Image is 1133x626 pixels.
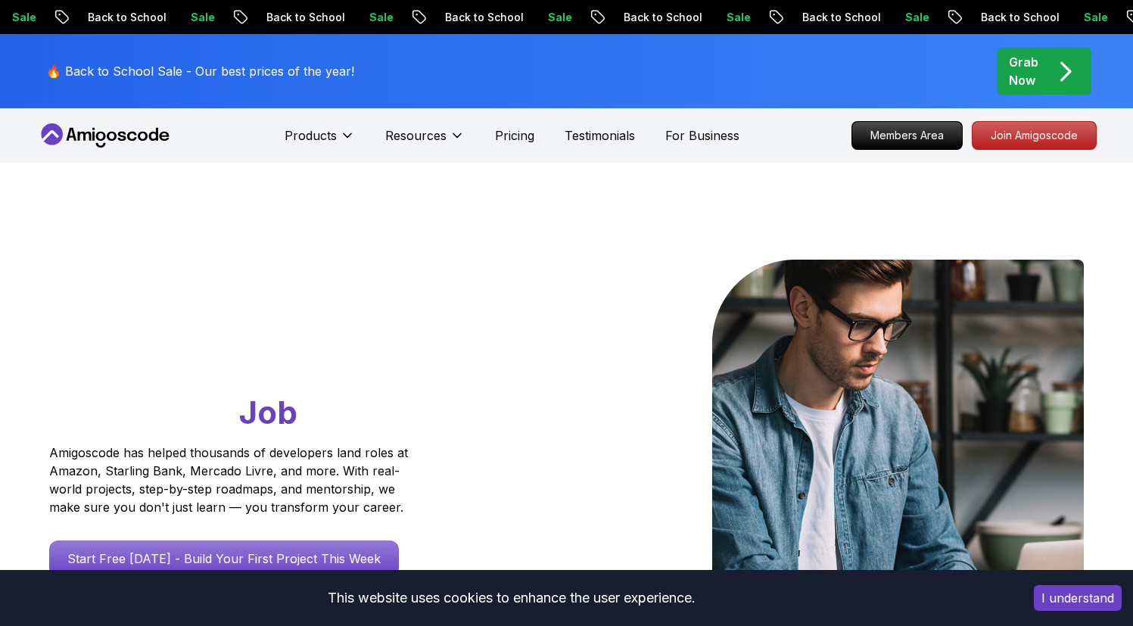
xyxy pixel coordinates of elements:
a: Start Free [DATE] - Build Your First Project This Week [49,540,399,577]
p: Sale [506,10,554,25]
p: Members Area [852,122,962,149]
button: Resources [385,126,465,157]
p: Sale [684,10,733,25]
span: Job [239,393,297,431]
p: Back to School [581,10,684,25]
button: Accept cookies [1034,585,1122,611]
p: Grab Now [1009,53,1038,89]
p: Back to School [403,10,506,25]
p: Back to School [938,10,1041,25]
a: Testimonials [565,126,635,145]
a: Members Area [851,121,963,150]
p: Products [285,126,337,145]
p: Sale [327,10,375,25]
a: Join Amigoscode [972,121,1097,150]
a: Pricing [495,126,534,145]
p: Back to School [224,10,327,25]
p: Join Amigoscode [973,122,1096,149]
p: 🔥 Back to School Sale - Our best prices of the year! [46,62,354,80]
p: Sale [1041,10,1090,25]
a: For Business [665,126,739,145]
p: Sale [863,10,911,25]
p: Amigoscode has helped thousands of developers land roles at Amazon, Starling Bank, Mercado Livre,... [49,444,412,516]
p: Sale [148,10,197,25]
p: Back to School [45,10,148,25]
h1: Go From Learning to Hired: Master Java, Spring Boot & Cloud Skills That Get You the [49,260,466,434]
p: Back to School [760,10,863,25]
p: Resources [385,126,447,145]
div: This website uses cookies to enhance the user experience. [11,581,1011,615]
button: Products [285,126,355,157]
